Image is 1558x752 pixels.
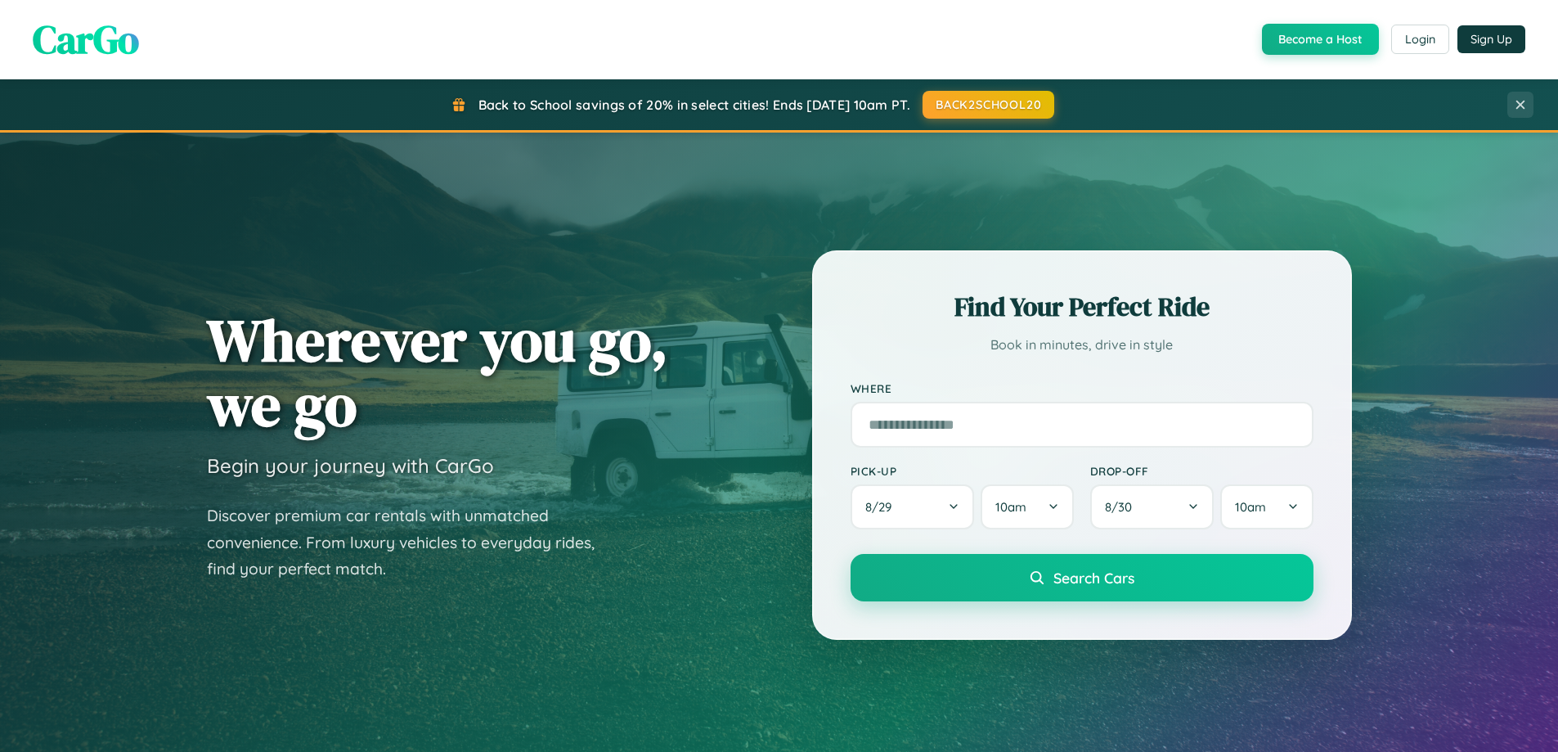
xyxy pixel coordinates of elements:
button: Login [1391,25,1449,54]
span: 10am [995,499,1026,515]
span: 8 / 29 [865,499,900,515]
button: BACK2SCHOOL20 [923,91,1054,119]
span: Search Cars [1053,569,1134,587]
button: Search Cars [851,554,1313,601]
h1: Wherever you go, we go [207,308,668,437]
button: Become a Host [1262,24,1379,55]
button: Sign Up [1457,25,1525,53]
span: 8 / 30 [1105,499,1140,515]
h2: Find Your Perfect Ride [851,289,1313,325]
button: 8/29 [851,484,975,529]
span: Back to School savings of 20% in select cities! Ends [DATE] 10am PT. [478,97,910,113]
button: 8/30 [1090,484,1215,529]
span: 10am [1235,499,1266,515]
button: 10am [1220,484,1313,529]
p: Discover premium car rentals with unmatched convenience. From luxury vehicles to everyday rides, ... [207,502,616,583]
span: CarGo [33,12,139,66]
label: Where [851,381,1313,395]
label: Pick-up [851,464,1074,478]
p: Book in minutes, drive in style [851,333,1313,357]
h3: Begin your journey with CarGo [207,453,494,478]
button: 10am [981,484,1073,529]
label: Drop-off [1090,464,1313,478]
